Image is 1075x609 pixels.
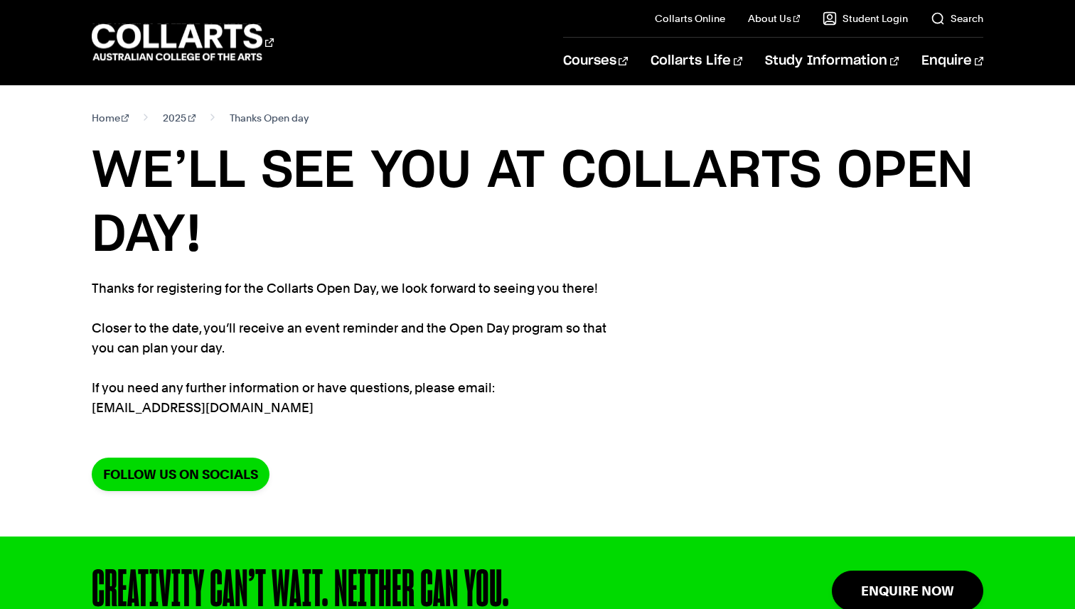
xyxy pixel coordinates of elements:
p: Thanks for registering for the Collarts Open Day, we look forward to seeing you there! Closer to ... [92,279,611,418]
a: Follow us on socials [92,458,269,491]
div: Go to homepage [92,22,274,63]
span: Thanks Open day [230,108,309,128]
a: Home [92,108,129,128]
a: Courses [563,38,628,85]
h1: WE’LL SEE YOU AT COLLARTS OPEN DAY! [92,139,984,267]
a: About Us [748,11,801,26]
a: Enquire [921,38,983,85]
a: Collarts Online [655,11,725,26]
a: Collarts Life [651,38,742,85]
a: Student Login [823,11,908,26]
a: 2025 [163,108,196,128]
a: Search [931,11,983,26]
a: Study Information [765,38,899,85]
